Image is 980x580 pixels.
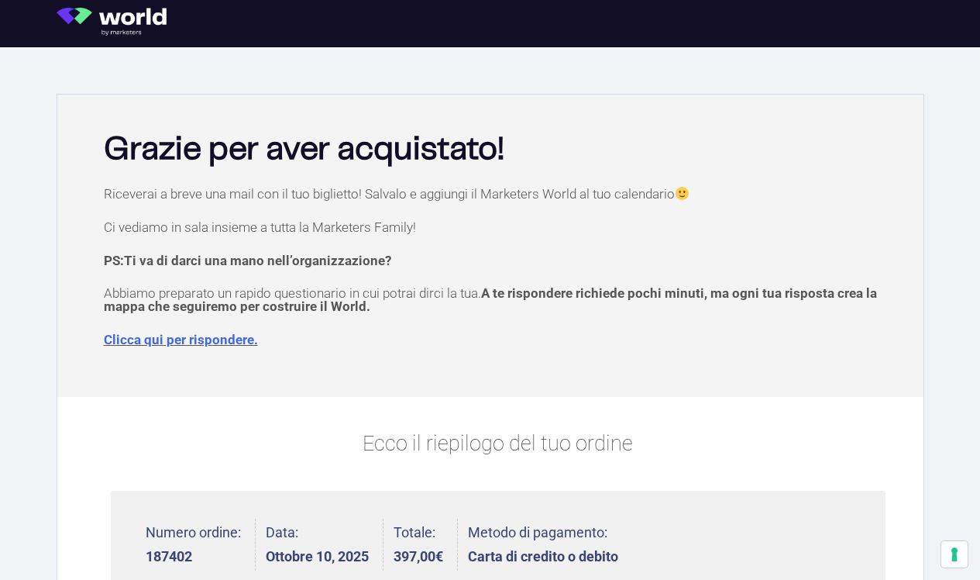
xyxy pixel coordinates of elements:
[468,519,618,571] li: Metodo di pagamento:
[124,253,391,268] span: Ti va di darci una mano nell’organizzazione?
[104,287,892,313] p: Abbiamo preparato un rapido questionario in cui potrai dirci la tua.
[266,519,383,571] li: Data:
[941,541,968,568] button: Le tue preferenze relative al consenso per le tecnologie di tracciamento
[104,187,892,201] p: Riceverai a breve una mail con il tuo biglietto! Salvalo e aggiungi il Marketers World al tuo cal...
[104,285,877,314] span: A te rispondere richiede pochi minuti, ma ogni tua risposta crea la mappa che seguiremo per costr...
[468,550,618,564] strong: Carta di credito o debito
[435,548,443,564] span: €
[266,550,369,564] strong: Ottobre 10, 2025
[676,187,689,200] img: 🙂
[146,550,241,564] strong: 187402
[104,253,391,268] strong: PS:
[394,548,443,564] bdi: 397,00
[104,134,504,165] b: Grazie per aver acquistato!
[394,519,458,571] li: Totale:
[104,221,892,234] p: Ci vediamo in sala insieme a tutta la Marketers Family!
[104,332,258,347] a: Clicca qui per rispondere.
[111,428,885,460] p: Ecco il riepilogo del tuo ordine
[146,519,256,571] li: Numero ordine:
